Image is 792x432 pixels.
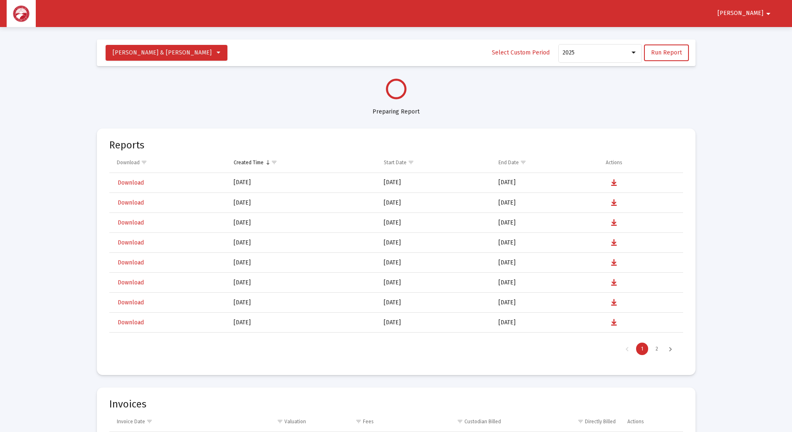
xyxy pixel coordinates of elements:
div: Next Page [664,343,677,355]
div: [DATE] [234,239,372,247]
span: Download [118,239,144,246]
span: Select Custom Period [492,49,550,56]
span: Show filter options for column 'Valuation' [277,418,283,425]
td: Column Download [109,153,228,173]
div: Fees [363,418,374,425]
td: Column Created Time [228,153,378,173]
td: [DATE] [493,313,600,333]
td: [DATE] [493,193,600,213]
span: Show filter options for column 'Created Time' [271,159,277,165]
div: Actions [606,159,622,166]
td: Column End Date [493,153,600,173]
span: Download [118,179,144,186]
div: [DATE] [234,199,372,207]
td: [DATE] [378,273,492,293]
div: Valuation [284,418,306,425]
span: Download [118,279,144,286]
td: [DATE] [378,333,492,353]
td: [DATE] [378,173,492,193]
img: Dashboard [13,5,30,22]
span: [PERSON_NAME] [718,10,763,17]
div: Data grid [109,153,683,360]
button: [PERSON_NAME] [708,5,783,22]
td: Column Start Date [378,153,492,173]
div: End Date [498,159,519,166]
td: [DATE] [493,213,600,233]
div: Start Date [384,159,407,166]
mat-card-title: Reports [109,141,144,149]
div: Previous Page [620,343,634,355]
div: [DATE] [234,259,372,267]
div: Page Navigation [109,337,683,360]
span: Download [118,199,144,206]
span: Download [118,259,144,266]
span: Show filter options for column 'Custodian Billed' [457,418,463,425]
td: [DATE] [493,253,600,273]
span: Download [118,299,144,306]
td: [DATE] [378,253,492,273]
td: Column Invoice Date [109,412,219,432]
div: Preparing Report [97,99,696,116]
div: [DATE] [234,279,372,287]
td: [DATE] [493,273,600,293]
span: 2025 [563,49,575,56]
div: Directly Billed [585,418,616,425]
td: [DATE] [378,233,492,253]
td: [DATE] [378,193,492,213]
td: Column Directly Billed [507,412,622,432]
td: [DATE] [378,313,492,333]
td: Column Actions [622,412,683,432]
span: Download [118,219,144,226]
div: Created Time [234,159,264,166]
div: Invoice Date [117,418,145,425]
td: Column Actions [600,153,683,173]
td: Column Custodian Billed [380,412,506,432]
span: Show filter options for column 'End Date' [520,159,526,165]
span: Show filter options for column 'Download' [141,159,147,165]
div: Page 2 [651,343,663,355]
td: Column Valuation [219,412,312,432]
td: Column Fees [312,412,380,432]
span: Show filter options for column 'Invoice Date' [146,418,153,425]
div: [DATE] [234,178,372,187]
td: [DATE] [378,293,492,313]
div: Page 1 [636,343,648,355]
td: [DATE] [378,213,492,233]
button: Run Report [644,44,689,61]
div: [DATE] [234,318,372,327]
td: [DATE] [493,173,600,193]
mat-icon: arrow_drop_down [763,5,773,22]
td: [DATE] [493,233,600,253]
span: Show filter options for column 'Fees' [355,418,362,425]
button: [PERSON_NAME] & [PERSON_NAME] [106,45,227,61]
div: [DATE] [234,219,372,227]
div: Download [117,159,140,166]
span: Run Report [651,49,682,56]
td: [DATE] [493,333,600,353]
span: Download [118,319,144,326]
div: [DATE] [234,299,372,307]
td: [DATE] [493,293,600,313]
mat-card-title: Invoices [109,400,146,408]
div: Actions [627,418,644,425]
div: Custodian Billed [464,418,501,425]
span: Show filter options for column 'Directly Billed' [577,418,584,425]
span: Show filter options for column 'Start Date' [408,159,414,165]
span: [PERSON_NAME] & [PERSON_NAME] [113,49,212,56]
